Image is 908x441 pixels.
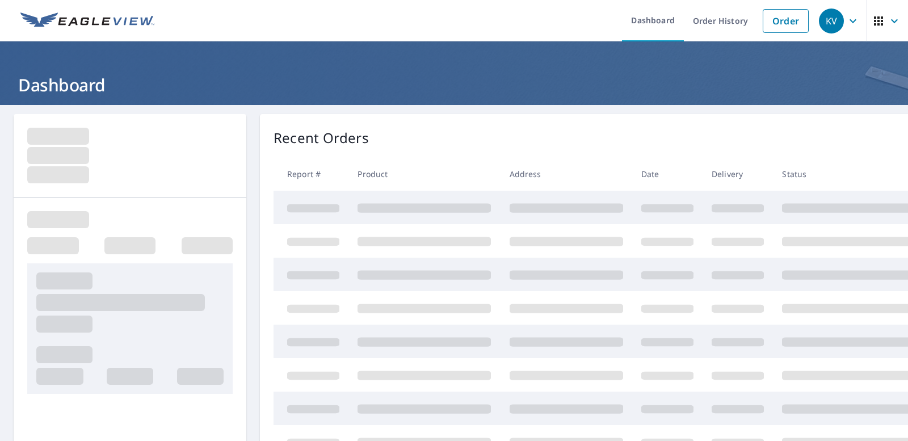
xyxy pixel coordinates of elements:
th: Report # [274,157,348,191]
th: Product [348,157,500,191]
p: Recent Orders [274,128,369,148]
a: Order [763,9,809,33]
img: EV Logo [20,12,154,30]
th: Address [501,157,632,191]
th: Delivery [703,157,773,191]
h1: Dashboard [14,73,894,96]
th: Date [632,157,703,191]
div: KV [819,9,844,33]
